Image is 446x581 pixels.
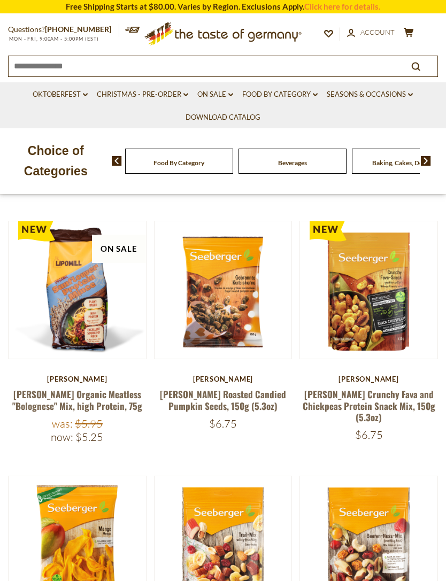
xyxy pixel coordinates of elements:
label: Now: [51,430,73,444]
a: [PERSON_NAME] Crunchy Fava and Chickpeas Protein Snack Mix, 150g (5.3oz) [303,388,435,424]
a: Seasons & Occasions [327,89,413,100]
a: Beverages [278,159,307,167]
p: Questions? [8,23,119,36]
div: [PERSON_NAME] [8,375,147,383]
a: Food By Category [242,89,318,100]
div: [PERSON_NAME] [154,375,293,383]
img: Seeberger Crunchy Fava and Chickpeas Protein Snack Mix, 150g (5.3oz) [300,221,437,359]
span: $5.95 [75,417,103,430]
a: Click here for details. [304,2,380,11]
img: previous arrow [112,156,122,166]
a: On Sale [197,89,233,100]
div: [PERSON_NAME] [299,375,438,383]
a: [PERSON_NAME] Organic Meatless "Bolognese" Mix, high Protein, 75g [12,388,142,412]
span: Account [360,28,395,36]
img: Seeberger Roasted Candied Pumpkin Seeds, 150g (5.3oz) [155,221,292,359]
a: Account [347,27,395,38]
span: $5.25 [75,430,103,444]
a: Food By Category [153,159,204,167]
a: [PERSON_NAME] Roasted Candied Pumpkin Seeds, 150g (5.3oz) [160,388,286,412]
img: Lamotte Organic Meatless "Bolognese" Mix, high Protein, 75g [9,221,146,359]
span: MON - FRI, 9:00AM - 5:00PM (EST) [8,36,99,42]
span: $6.75 [355,428,383,441]
a: Oktoberfest [33,89,88,100]
img: next arrow [421,156,431,166]
a: [PHONE_NUMBER] [45,25,111,34]
a: Christmas - PRE-ORDER [97,89,188,100]
a: Download Catalog [186,112,260,123]
label: Was: [52,417,73,430]
a: Baking, Cakes, Desserts [372,159,439,167]
span: $6.75 [209,417,237,430]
